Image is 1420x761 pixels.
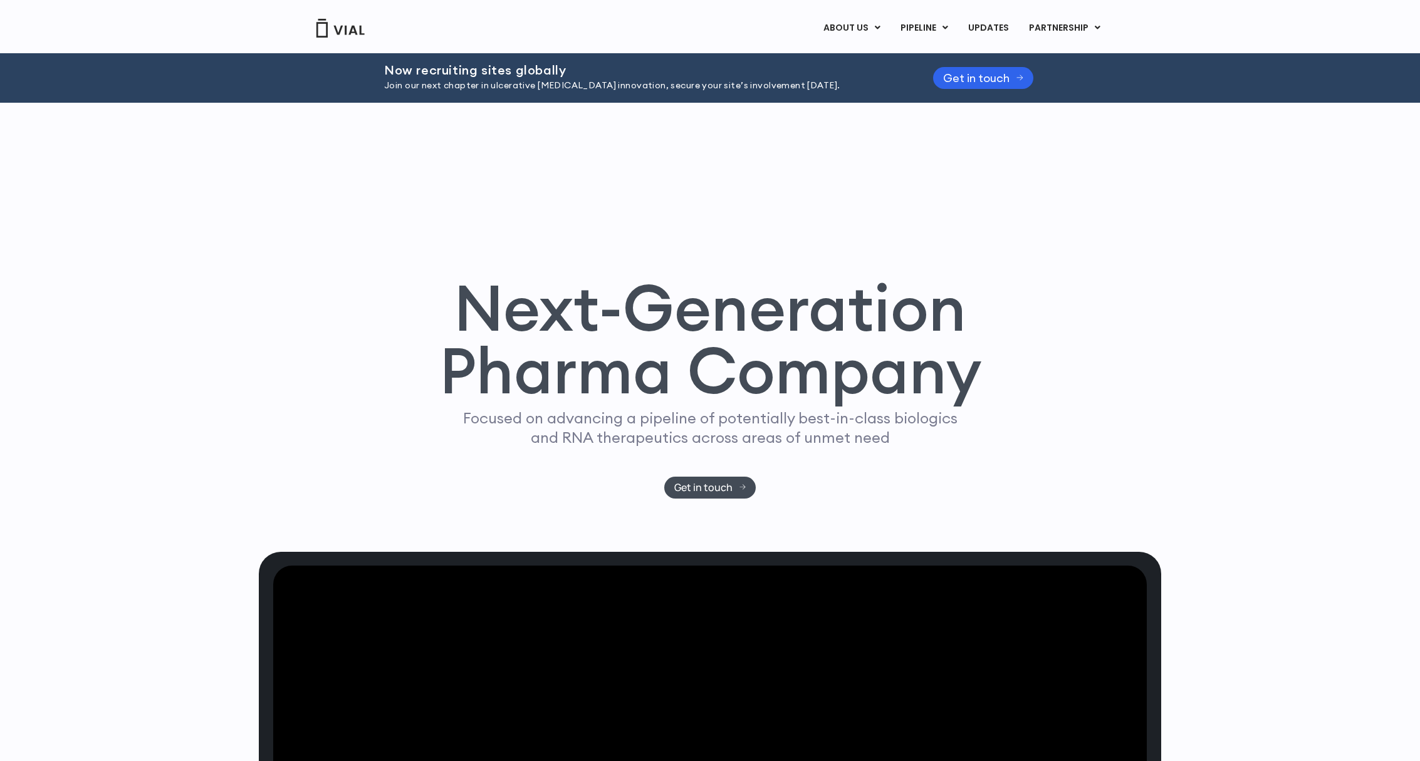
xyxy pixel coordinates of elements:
[315,19,365,38] img: Vial Logo
[664,477,756,499] a: Get in touch
[813,18,890,39] a: ABOUT USMenu Toggle
[958,18,1018,39] a: UPDATES
[933,67,1033,89] a: Get in touch
[457,408,963,447] p: Focused on advancing a pipeline of potentially best-in-class biologics and RNA therapeutics acros...
[384,79,902,93] p: Join our next chapter in ulcerative [MEDICAL_DATA] innovation, secure your site’s involvement [DA...
[439,276,981,403] h1: Next-Generation Pharma Company
[384,63,902,77] h2: Now recruiting sites globally
[1019,18,1110,39] a: PARTNERSHIPMenu Toggle
[890,18,958,39] a: PIPELINEMenu Toggle
[674,483,733,492] span: Get in touch
[943,73,1010,83] span: Get in touch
